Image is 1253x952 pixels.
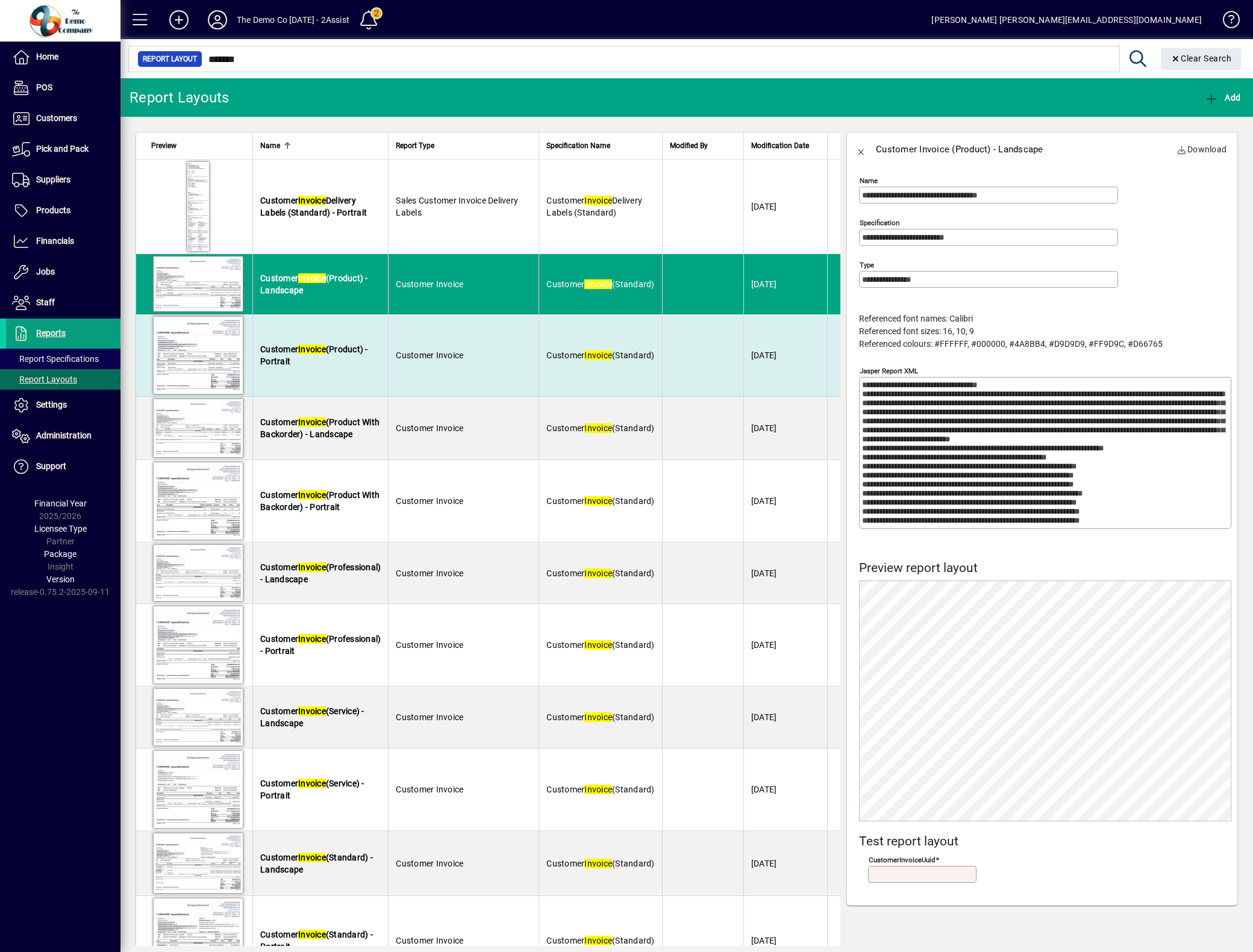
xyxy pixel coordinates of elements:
[36,205,70,215] span: Products
[584,859,612,868] em: Invoice
[36,175,70,184] span: Suppliers
[396,196,518,217] span: Sales Customer Invoice Delivery Labels
[260,930,373,951] span: Customer (Standard) - Portrait
[34,524,87,534] span: Licensee Type
[36,267,55,276] span: Jobs
[546,936,654,945] span: Customer (Standard)
[546,785,654,794] span: Customer (Standard)
[6,226,120,257] a: Financials
[6,165,120,195] a: Suppliers
[546,279,654,289] span: Customer (Standard)
[36,431,92,440] span: Administration
[298,634,326,644] em: Invoice
[6,73,120,103] a: POS
[1172,138,1232,160] a: Download
[237,10,349,30] div: The Demo Co [DATE] - 2Assist
[298,930,326,939] em: Invoice
[298,490,326,500] em: Invoice
[143,53,197,65] span: Report Layout
[6,421,120,451] a: Administration
[584,712,612,722] em: Invoice
[860,367,918,375] mat-label: Jasper Report XML
[396,712,463,722] span: Customer Invoice
[743,831,827,896] td: [DATE]
[546,640,654,650] span: Customer (Standard)
[396,640,463,650] span: Customer Invoice
[160,9,198,31] button: Add
[6,42,120,72] a: Home
[546,859,654,868] span: Customer (Standard)
[396,139,434,152] span: Report Type
[1201,87,1243,108] button: Add
[6,369,120,390] a: Report Layouts
[36,297,55,307] span: Staff
[36,52,58,61] span: Home
[546,712,654,722] span: Customer (Standard)
[298,706,326,716] em: Invoice
[859,326,974,336] span: Referenced font sizes: 16, 10, 9
[860,176,878,185] mat-label: Name
[859,834,1231,849] h4: Test report layout
[36,82,52,92] span: POS
[6,257,120,287] a: Jobs
[859,561,1231,576] h4: Preview report layout
[260,634,381,656] span: Customer (Professional) - Portrait
[396,139,531,152] div: Report Type
[36,461,66,471] span: Support
[743,543,827,604] td: [DATE]
[6,452,120,482] a: Support
[546,139,654,152] div: Specification Name
[584,568,612,578] em: Invoice
[584,936,612,945] em: Invoice
[584,423,612,433] em: Invoice
[1170,54,1232,63] span: Clear Search
[743,748,827,831] td: [DATE]
[584,640,612,650] em: Invoice
[743,314,827,397] td: [DATE]
[876,140,1043,159] div: Customer Invoice (Product) - Landscape
[847,135,876,164] button: Back
[6,288,120,318] a: Staff
[6,349,120,369] a: Report Specifications
[743,254,827,314] td: [DATE]
[546,568,654,578] span: Customer (Standard)
[298,853,326,862] em: Invoice
[396,496,463,506] span: Customer Invoice
[396,350,463,360] span: Customer Invoice
[1204,93,1240,102] span: Add
[260,139,280,152] span: Name
[859,339,1163,349] span: Referenced colours: #FFFFFF, #000000, #4A8BB4, #D9D9D9, #FF9D9C, #D66765
[151,139,177,152] span: Preview
[36,236,74,246] span: Financials
[260,490,380,512] span: Customer (Product With Backorder) - Portrait
[298,417,326,427] em: Invoice
[12,375,77,384] span: Report Layouts
[6,390,120,420] a: Settings
[396,859,463,868] span: Customer Invoice
[298,273,326,283] em: Invoice
[743,160,827,254] td: [DATE]
[860,261,874,269] mat-label: Type
[298,562,326,572] em: Invoice
[260,562,381,584] span: Customer (Professional) - Landscape
[396,423,463,433] span: Customer Invoice
[584,496,612,506] em: Invoice
[670,139,708,152] span: Modified By
[1177,140,1227,159] span: Download
[36,144,89,154] span: Pick and Pack
[36,113,77,123] span: Customers
[546,496,654,506] span: Customer (Standard)
[546,196,642,217] span: Customer Delivery Labels (Standard)
[743,397,827,460] td: [DATE]
[546,423,654,433] span: Customer (Standard)
[546,350,654,360] span: Customer (Standard)
[6,134,120,164] a: Pick and Pack
[260,273,368,295] span: Customer (Product) - Landscape
[584,279,612,289] em: Invoice
[260,139,381,152] div: Name
[198,9,237,31] button: Profile
[6,196,120,226] a: Products
[298,779,326,788] em: Invoice
[260,344,368,366] span: Customer (Product) - Portrait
